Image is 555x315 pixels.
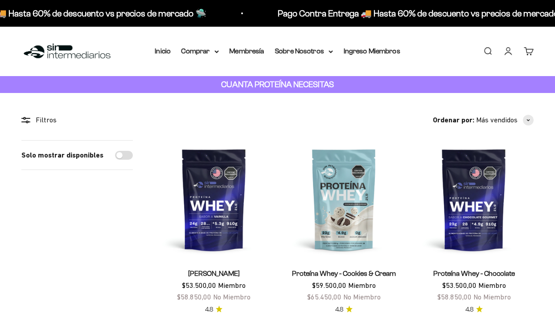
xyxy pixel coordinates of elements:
summary: Sobre Nosotros [275,45,333,57]
span: $58.850,00 [437,293,472,301]
a: 4.84.8 de 5.0 estrellas [205,305,222,315]
span: $53.500,00 [442,281,477,289]
a: Inicio [155,47,171,55]
span: 4.8 [465,305,473,315]
a: Membresía [230,47,264,55]
button: Más vendidos [476,114,534,126]
summary: Comprar [181,45,219,57]
span: $65.450,00 [307,293,341,301]
span: 4.8 [335,305,343,315]
span: No Miembro [343,293,381,301]
span: No Miembro [213,293,251,301]
span: Miembro [478,281,506,289]
a: 4.84.8 de 5.0 estrellas [335,305,353,315]
a: Proteína Whey - Cookies & Cream [292,270,396,277]
span: Miembro [218,281,246,289]
strong: CUANTA PROTEÍNA NECESITAS [221,80,334,89]
span: $59.500,00 [312,281,346,289]
label: Solo mostrar disponibles [21,149,103,161]
span: $58.850,00 [177,293,211,301]
span: $53.500,00 [182,281,216,289]
a: Ingreso Miembros [344,47,400,55]
div: Filtros [21,114,133,126]
span: Miembro [348,281,376,289]
a: Proteína Whey - Chocolate [433,270,515,277]
a: 4.84.8 de 5.0 estrellas [465,305,483,315]
span: No Miembro [473,293,511,301]
span: 4.8 [205,305,213,315]
span: Más vendidos [476,114,518,126]
a: [PERSON_NAME] [188,270,240,277]
span: Ordenar por: [433,114,474,126]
